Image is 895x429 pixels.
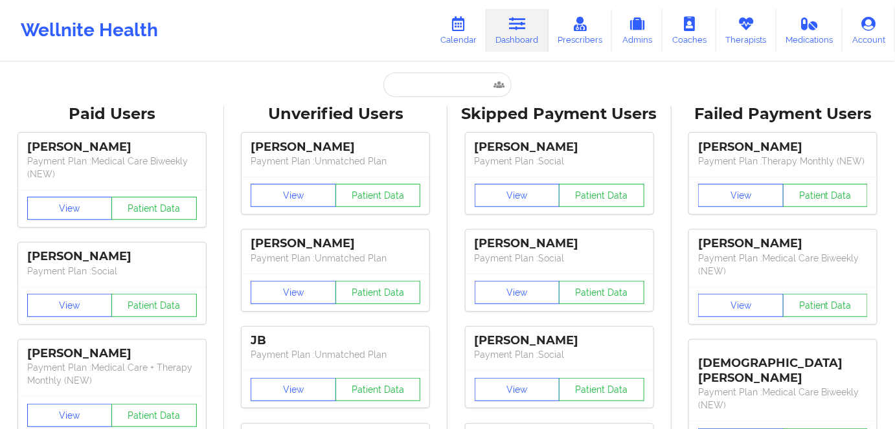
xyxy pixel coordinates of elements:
p: Payment Plan : Social [475,155,644,168]
a: Medications [776,9,843,52]
div: [PERSON_NAME] [475,140,644,155]
a: Account [843,9,895,52]
div: [DEMOGRAPHIC_DATA][PERSON_NAME] [698,346,868,386]
div: [PERSON_NAME] [698,140,868,155]
button: Patient Data [335,184,421,207]
button: View [251,378,336,401]
div: JB [251,333,420,348]
button: Patient Data [111,294,197,317]
div: [PERSON_NAME] [698,236,868,251]
button: View [698,294,784,317]
button: View [475,378,560,401]
button: View [27,197,113,220]
a: Admins [612,9,663,52]
button: View [475,281,560,304]
p: Payment Plan : Unmatched Plan [251,252,420,265]
p: Payment Plan : Social [475,252,644,265]
button: Patient Data [335,378,421,401]
button: Patient Data [111,197,197,220]
p: Payment Plan : Medical Care Biweekly (NEW) [698,252,868,278]
button: View [27,404,113,427]
div: [PERSON_NAME] [475,236,644,251]
div: Skipped Payment Users [457,104,663,124]
div: [PERSON_NAME] [27,249,197,264]
div: [PERSON_NAME] [27,140,197,155]
button: Patient Data [559,281,644,304]
button: View [698,184,784,207]
p: Payment Plan : Medical Care + Therapy Monthly (NEW) [27,361,197,387]
p: Payment Plan : Unmatched Plan [251,155,420,168]
button: View [251,184,336,207]
button: Patient Data [783,184,868,207]
p: Payment Plan : Medical Care Biweekly (NEW) [27,155,197,181]
a: Prescribers [549,9,613,52]
button: Patient Data [335,281,421,304]
button: Patient Data [559,378,644,401]
button: View [475,184,560,207]
div: Failed Payment Users [681,104,887,124]
div: Unverified Users [233,104,439,124]
div: [PERSON_NAME] [475,333,644,348]
a: Coaches [663,9,716,52]
button: Patient Data [559,184,644,207]
div: [PERSON_NAME] [251,140,420,155]
a: Calendar [431,9,486,52]
div: [PERSON_NAME] [251,236,420,251]
p: Payment Plan : Social [27,265,197,278]
button: View [27,294,113,317]
button: Patient Data [111,404,197,427]
p: Payment Plan : Medical Care Biweekly (NEW) [698,386,868,412]
p: Payment Plan : Social [475,348,644,361]
div: [PERSON_NAME] [27,346,197,361]
button: Patient Data [783,294,868,317]
a: Dashboard [486,9,549,52]
a: Therapists [716,9,776,52]
p: Payment Plan : Unmatched Plan [251,348,420,361]
p: Payment Plan : Therapy Monthly (NEW) [698,155,868,168]
button: View [251,281,336,304]
div: Paid Users [9,104,215,124]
